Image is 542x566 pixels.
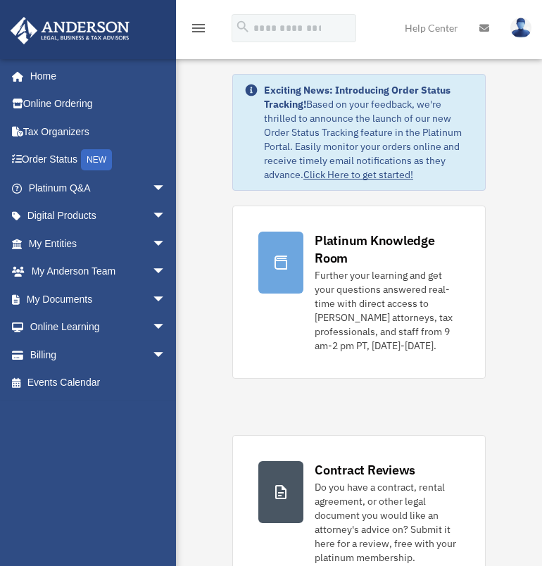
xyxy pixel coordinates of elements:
[190,20,207,37] i: menu
[315,268,460,353] div: Further your learning and get your questions answered real-time with direct access to [PERSON_NAM...
[315,480,460,565] div: Do you have a contract, rental agreement, or other legal document you would like an attorney's ad...
[235,19,251,34] i: search
[10,285,187,313] a: My Documentsarrow_drop_down
[10,62,180,90] a: Home
[152,341,180,370] span: arrow_drop_down
[152,285,180,314] span: arrow_drop_down
[152,229,180,258] span: arrow_drop_down
[10,341,187,369] a: Billingarrow_drop_down
[152,202,180,231] span: arrow_drop_down
[10,258,187,286] a: My Anderson Teamarrow_drop_down
[10,202,187,230] a: Digital Productsarrow_drop_down
[303,168,413,181] a: Click Here to get started!
[315,232,460,267] div: Platinum Knowledge Room
[510,18,531,38] img: User Pic
[264,83,474,182] div: Based on your feedback, we're thrilled to announce the launch of our new Order Status Tracking fe...
[10,369,187,397] a: Events Calendar
[10,118,187,146] a: Tax Organizers
[81,149,112,170] div: NEW
[10,313,187,341] a: Online Learningarrow_drop_down
[232,206,486,379] a: Platinum Knowledge Room Further your learning and get your questions answered real-time with dire...
[10,174,187,202] a: Platinum Q&Aarrow_drop_down
[6,17,134,44] img: Anderson Advisors Platinum Portal
[152,313,180,342] span: arrow_drop_down
[10,90,187,118] a: Online Ordering
[152,174,180,203] span: arrow_drop_down
[152,258,180,287] span: arrow_drop_down
[264,84,450,111] strong: Exciting News: Introducing Order Status Tracking!
[10,146,187,175] a: Order StatusNEW
[190,25,207,37] a: menu
[315,461,415,479] div: Contract Reviews
[10,229,187,258] a: My Entitiesarrow_drop_down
